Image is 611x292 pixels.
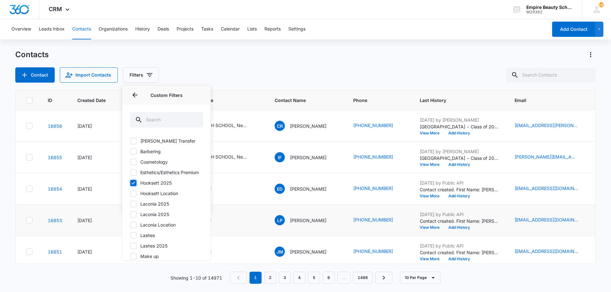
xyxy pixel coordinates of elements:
[264,19,281,39] button: Reports
[420,226,444,229] button: View More
[48,155,62,160] a: Navigate to contact details page for Isabel Foden
[275,215,338,225] div: Contact Name - Lindsay Pezzarossi - Select to Edit Field
[420,242,499,249] p: [DATE] by Public API
[123,67,159,83] button: Filters
[275,184,338,194] div: Contact Name - Eva Doyle - Select to Edit Field
[599,2,604,7] span: 142
[130,112,203,127] input: Search
[184,97,250,104] span: Contact Type
[275,152,338,162] div: Contact Name - Isabel Foden - Select to Edit Field
[130,159,203,165] label: Cosmetology
[515,122,578,129] a: [EMAIL_ADDRESS][PERSON_NAME][DOMAIN_NAME]
[515,97,580,104] span: Email
[353,153,393,160] a: [PHONE_NUMBER]
[515,216,590,224] div: Email - Pezzarossilindsay8@gmail.com - Select to Edit Field
[275,247,338,257] div: Contact Name - Jill Martin - Select to Edit Field
[515,153,590,161] div: Email - isabel.foden@trinity-hs.org - Select to Edit Field
[158,19,169,39] button: Deals
[353,97,395,104] span: Phone
[275,97,329,104] span: Contact Name
[420,186,499,193] p: Contact created. First Name: [PERSON_NAME] Last Name: [PERSON_NAME] Source: Form- TikTok Status(e...
[171,275,222,281] p: Showing 1-10 of 14971
[506,67,596,83] input: Search Contacts
[135,19,150,39] button: History
[11,19,31,39] button: Overview
[420,218,499,224] p: Contact created. First Name: [PERSON_NAME] Last Name: [PERSON_NAME] Source: Form- TikTok Status(e...
[400,272,440,284] button: 10 Per Page
[420,148,499,155] p: [DATE] by [PERSON_NAME]
[353,122,404,130] div: Phone - (603) 262-0953 - Select to Edit Field
[184,122,259,130] div: Contact Type - Contact, HIGH SCHOOL, New Contact - Select to Edit Field
[323,272,335,284] a: Page 6
[99,19,128,39] button: Organizations
[552,22,595,37] button: Add Contact
[201,19,213,39] button: Tasks
[275,184,285,194] span: ED
[353,272,373,284] a: Page 1498
[130,190,203,197] label: Hooksett Location
[48,97,53,104] span: ID
[515,248,578,255] a: [EMAIL_ADDRESS][DOMAIN_NAME]
[308,272,320,284] a: Page 5
[48,218,62,223] a: Navigate to contact details page for Lindsay Pezzarossi
[293,272,305,284] a: Page 4
[130,169,203,176] label: Esthetics/Esthetics Premium
[420,97,490,104] span: Last History
[586,50,596,60] button: Actions
[77,97,106,104] span: Created Date
[420,211,499,218] p: [DATE] by Public API
[420,163,444,166] button: View More
[515,153,578,160] a: [PERSON_NAME][EMAIL_ADDRESS][DOMAIN_NAME]
[599,2,604,7] div: notifications count
[184,153,248,160] div: Contact, HIGH SCHOOL, New Contact
[444,131,474,135] button: Add History
[353,216,404,224] div: Phone - +1 (781) 820-9818 - Select to Edit Field
[130,90,140,100] button: Back
[444,226,474,229] button: Add History
[420,131,444,135] button: View More
[444,163,474,166] button: Add History
[275,215,285,225] span: LP
[249,272,262,284] em: 1
[130,200,203,207] label: Laconia 2025
[420,117,499,123] p: [DATE] by [PERSON_NAME]
[290,186,327,192] p: [PERSON_NAME]
[353,122,393,129] a: [PHONE_NUMBER]
[275,121,338,131] div: Contact Name - Camila Ramirez - Select to Edit Field
[184,153,259,161] div: Contact Type - Contact, HIGH SCHOOL, New Contact - Select to Edit Field
[290,217,327,224] p: [PERSON_NAME]
[77,248,115,255] div: [DATE]
[515,185,578,192] a: [EMAIL_ADDRESS][DOMAIN_NAME]
[15,50,49,59] h1: Contacts
[130,148,203,155] label: Barbering
[77,186,115,192] div: [DATE]
[39,19,65,39] button: Leads Inbox
[288,19,305,39] button: Settings
[290,248,327,255] p: [PERSON_NAME]
[290,154,327,161] p: [PERSON_NAME]
[177,19,193,39] button: Projects
[184,122,248,129] div: Contact, HIGH SCHOOL, New Contact
[353,248,404,255] div: Phone - +1 (802) 555-5312 - Select to Edit Field
[515,122,590,130] div: Email - camila.ramirez@trinity-hs.org - Select to Edit Field
[264,272,276,284] a: Page 2
[353,185,404,193] div: Phone - +1 (603) 397-9396 - Select to Edit Field
[72,19,91,39] button: Contacts
[515,185,590,193] div: Email - evadoyle3@icloud.com - Select to Edit Field
[353,248,393,255] a: [PHONE_NUMBER]
[515,216,578,223] a: [EMAIL_ADDRESS][DOMAIN_NAME]
[48,186,62,192] a: Navigate to contact details page for Eva Doyle
[353,216,393,223] a: [PHONE_NUMBER]
[77,154,115,161] div: [DATE]
[130,138,203,144] label: [PERSON_NAME] Transfer
[77,217,115,224] div: [DATE]
[48,123,62,129] a: Navigate to contact details page for Camila Ramirez
[420,194,444,198] button: View More
[420,249,499,256] p: Contact created. First Name: [PERSON_NAME] Last Name: [PERSON_NAME] Source: Form - Facebook Statu...
[230,272,392,284] nav: Pagination
[60,67,118,83] button: Import Contacts
[526,5,573,10] div: account name
[130,221,203,228] label: Laconia Location
[279,272,291,284] a: Page 3
[130,253,203,260] label: Make up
